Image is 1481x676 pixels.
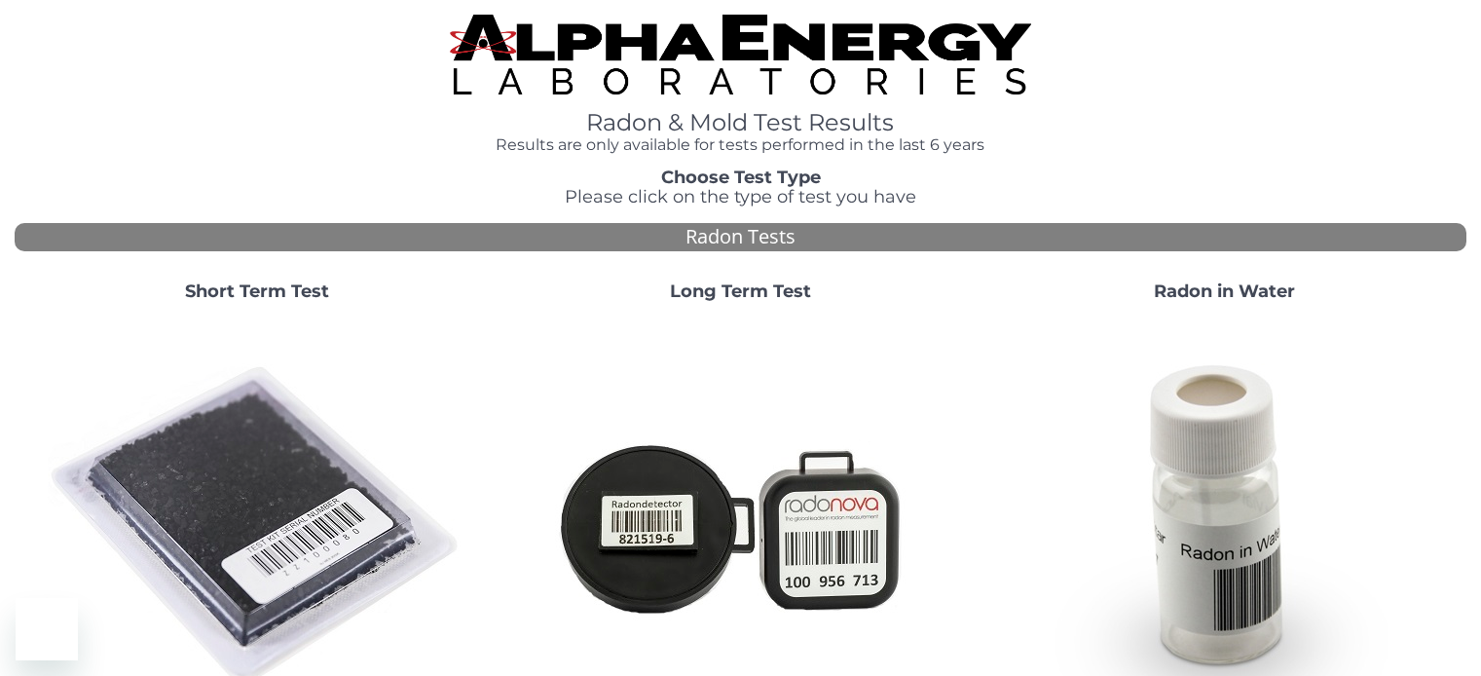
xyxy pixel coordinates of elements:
[450,136,1030,154] h4: Results are only available for tests performed in the last 6 years
[1154,281,1295,302] strong: Radon in Water
[185,281,329,302] strong: Short Term Test
[565,186,916,207] span: Please click on the type of test you have
[450,15,1030,94] img: TightCrop.jpg
[16,598,78,660] iframe: Button to launch messaging window
[661,167,821,188] strong: Choose Test Type
[450,110,1030,135] h1: Radon & Mold Test Results
[670,281,811,302] strong: Long Term Test
[15,223,1466,251] div: Radon Tests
